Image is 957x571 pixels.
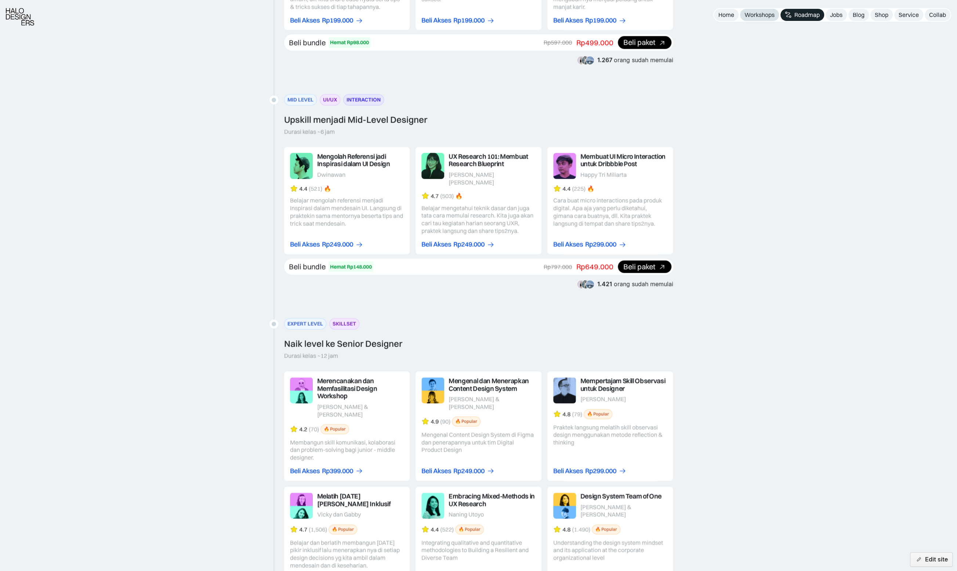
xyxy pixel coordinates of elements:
div: Rp797.000 [544,263,572,271]
div: Upskill menjadi Mid-Level Designer [284,114,427,125]
div: Beli Akses [553,241,583,249]
div: Beli bundle [289,38,326,48]
a: Beli AksesRp299.000 [553,467,626,475]
div: Blog [853,11,864,19]
a: Beli bundleHemat Rp98.000Rp597.000Rp499.000Beli paket [284,35,673,51]
div: Durasi kelas ~12 jam [284,352,338,359]
a: Beli AksesRp199.000 [290,17,363,24]
div: Rp249.000 [453,241,485,249]
div: SKILLSET [333,320,356,328]
div: Rp199.000 [453,17,485,24]
div: Collab [929,11,946,19]
a: Service [894,9,923,21]
div: Beli paket [623,39,655,47]
a: Collab [925,9,950,21]
div: orang sudah memulai [597,281,673,288]
a: Blog [848,9,869,21]
div: Beli Akses [290,241,320,249]
div: Beli paket [623,263,655,271]
div: Hemat Rp148.000 [330,263,372,271]
div: EXPERT LEVEL [287,320,323,328]
div: INTERACTION [347,96,381,104]
div: Rp249.000 [322,241,353,249]
a: Beli AksesRp249.000 [421,467,494,475]
span: 1.267 [597,56,612,64]
div: Home [718,11,734,19]
div: Hemat Rp98.000 [330,39,369,47]
div: Shop [875,11,888,19]
a: Beli AksesRp199.000 [421,17,494,24]
span: 1.421 [597,280,612,288]
div: Workshops [744,11,775,19]
div: Rp649.000 [576,262,613,272]
div: orang sudah memulai [597,57,673,64]
div: Rp299.000 [585,241,616,249]
a: Beli AksesRp199.000 [553,17,626,24]
div: Beli Akses [421,467,451,475]
a: Home [714,9,739,21]
div: Rp199.000 [322,17,353,24]
div: Beli Akses [290,17,320,24]
a: Shop [870,9,893,21]
div: Naik level ke Senior Designer [284,338,402,349]
div: Beli Akses [421,17,451,24]
a: Workshops [740,9,779,21]
a: Roadmap [780,9,824,21]
div: MID LEVEL [287,96,313,104]
div: Roadmap [794,11,820,19]
div: Service [899,11,919,19]
a: Beli AksesRp399.000 [290,467,363,475]
a: Beli bundleHemat Rp148.000Rp797.000Rp649.000Beli paket [284,259,673,275]
div: Beli Akses [290,467,320,475]
div: Rp299.000 [585,467,616,475]
div: Durasi kelas ~6 jam [284,128,335,135]
div: UI/UX [323,96,337,104]
button: Edit site [910,552,953,567]
div: Beli bundle [289,262,326,272]
div: Rp249.000 [453,467,485,475]
div: Rp499.000 [576,38,613,48]
div: Beli Akses [553,467,583,475]
div: Beli Akses [553,17,583,24]
a: Beli AksesRp299.000 [553,241,626,249]
div: Rp597.000 [544,39,572,47]
a: Beli AksesRp249.000 [421,241,494,249]
div: Beli Akses [421,241,451,249]
div: Rp399.000 [322,467,353,475]
a: Beli AksesRp249.000 [290,241,363,249]
div: Jobs [830,11,842,19]
div: Rp199.000 [585,17,616,24]
a: Jobs [826,9,847,21]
